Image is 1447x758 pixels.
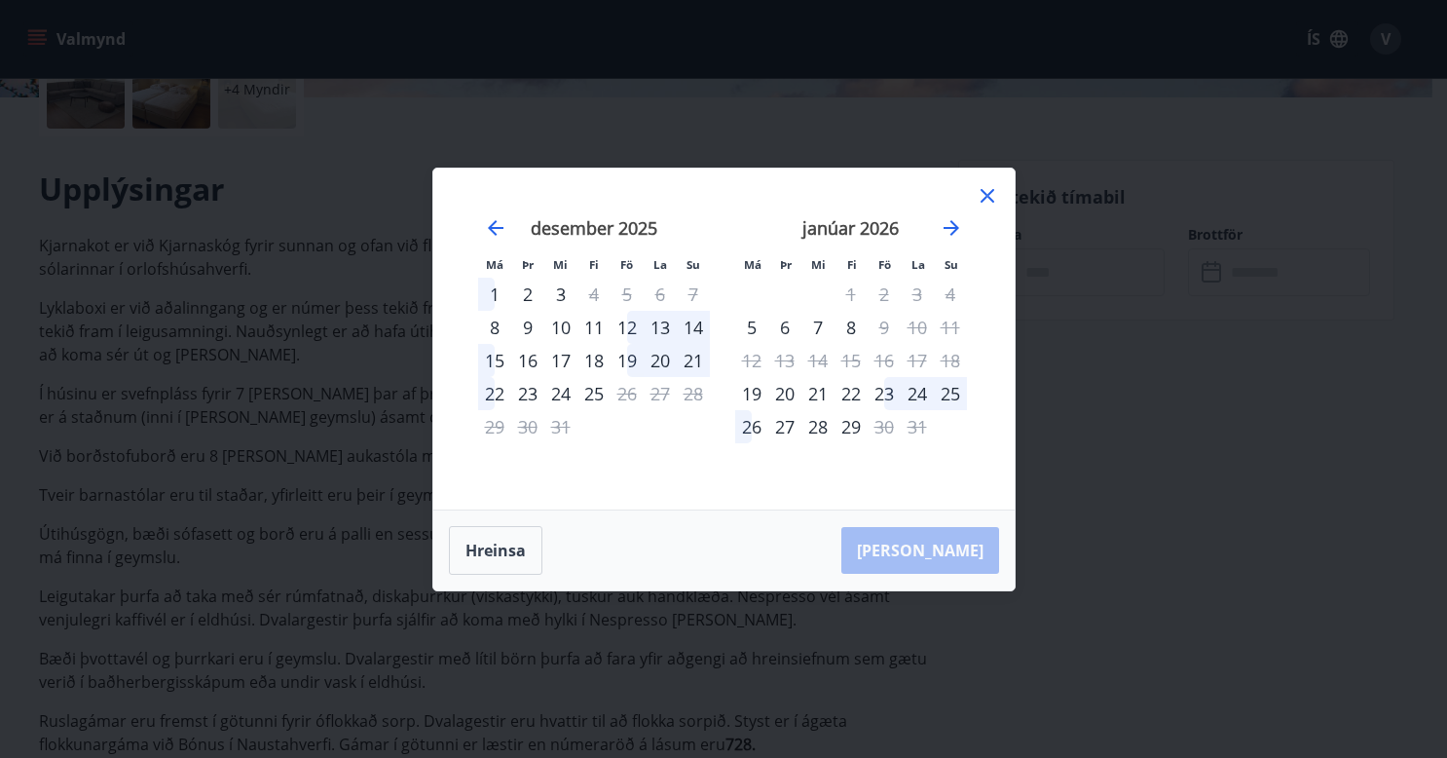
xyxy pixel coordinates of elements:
[835,410,868,443] div: 29
[577,278,611,311] div: Aðeins útritun í boði
[940,216,963,240] div: Move forward to switch to the next month.
[735,344,768,377] td: Not available. mánudagur, 12. janúar 2026
[478,311,511,344] td: Choose mánudagur, 8. desember 2025 as your check-in date. It’s available.
[686,257,700,272] small: Su
[901,278,934,311] td: Not available. laugardagur, 3. janúar 2026
[478,377,511,410] td: Choose mánudagur, 22. desember 2025 as your check-in date. It’s available.
[677,278,710,311] td: Not available. sunnudagur, 7. desember 2025
[835,311,868,344] div: 8
[611,278,644,311] td: Not available. föstudagur, 5. desember 2025
[901,377,934,410] td: Choose laugardagur, 24. janúar 2026 as your check-in date. It’s available.
[801,410,835,443] div: 28
[511,278,544,311] div: 2
[768,410,801,443] div: 27
[478,311,511,344] div: Aðeins innritun í boði
[511,311,544,344] td: Choose þriðjudagur, 9. desember 2025 as your check-in date. It’s available.
[577,344,611,377] div: 18
[801,311,835,344] td: Choose miðvikudagur, 7. janúar 2026 as your check-in date. It’s available.
[478,278,511,311] div: 1
[644,344,677,377] td: Choose laugardagur, 20. desember 2025 as your check-in date. It’s available.
[553,257,568,272] small: Mi
[868,410,901,443] div: Aðeins útritun í boði
[544,278,577,311] div: 3
[801,344,835,377] td: Not available. miðvikudagur, 14. janúar 2026
[644,278,677,311] td: Not available. laugardagur, 6. desember 2025
[868,377,901,410] div: 23
[677,311,710,344] div: 14
[620,257,633,272] small: Fö
[611,344,644,377] div: 19
[544,377,577,410] td: Choose miðvikudagur, 24. desember 2025 as your check-in date. It’s available.
[735,410,768,443] td: Choose mánudagur, 26. janúar 2026 as your check-in date. It’s available.
[801,311,835,344] div: 7
[611,377,644,410] div: Aðeins útritun í boði
[768,377,801,410] td: Choose þriðjudagur, 20. janúar 2026 as your check-in date. It’s available.
[478,410,511,443] td: Not available. mánudagur, 29. desember 2025
[901,410,934,443] td: Not available. laugardagur, 31. janúar 2026
[544,410,577,443] td: Not available. miðvikudagur, 31. desember 2025
[934,344,967,377] td: Not available. sunnudagur, 18. janúar 2026
[577,344,611,377] td: Choose fimmtudagur, 18. desember 2025 as your check-in date. It’s available.
[644,344,677,377] div: 20
[868,377,901,410] td: Choose föstudagur, 23. janúar 2026 as your check-in date. It’s available.
[677,377,710,410] td: Not available. sunnudagur, 28. desember 2025
[544,344,577,377] div: 17
[644,311,677,344] div: 13
[544,278,577,311] td: Choose miðvikudagur, 3. desember 2025 as your check-in date. It’s available.
[945,257,958,272] small: Su
[544,311,577,344] td: Choose miðvikudagur, 10. desember 2025 as your check-in date. It’s available.
[589,257,599,272] small: Fi
[934,278,967,311] td: Not available. sunnudagur, 4. janúar 2026
[644,311,677,344] td: Choose laugardagur, 13. desember 2025 as your check-in date. It’s available.
[478,278,511,311] td: Choose mánudagur, 1. desember 2025 as your check-in date. It’s available.
[802,216,899,240] strong: janúar 2026
[511,344,544,377] div: 16
[901,377,934,410] div: 24
[449,526,542,575] button: Hreinsa
[835,377,868,410] td: Choose fimmtudagur, 22. janúar 2026 as your check-in date. It’s available.
[768,344,801,377] td: Not available. þriðjudagur, 13. janúar 2026
[768,410,801,443] td: Choose þriðjudagur, 27. janúar 2026 as your check-in date. It’s available.
[735,311,768,344] div: Aðeins innritun í boði
[934,377,967,410] td: Choose sunnudagur, 25. janúar 2026 as your check-in date. It’s available.
[868,344,901,377] td: Not available. föstudagur, 16. janúar 2026
[577,311,611,344] td: Choose fimmtudagur, 11. desember 2025 as your check-in date. It’s available.
[511,344,544,377] td: Choose þriðjudagur, 16. desember 2025 as your check-in date. It’s available.
[780,257,792,272] small: Þr
[478,344,511,377] div: 15
[577,311,611,344] div: 11
[868,278,901,311] td: Not available. föstudagur, 2. janúar 2026
[934,311,967,344] td: Not available. sunnudagur, 11. janúar 2026
[611,377,644,410] td: Not available. föstudagur, 26. desember 2025
[611,311,644,344] div: 12
[478,377,511,410] div: 22
[457,192,991,486] div: Calendar
[653,257,667,272] small: La
[934,377,967,410] div: 25
[811,257,826,272] small: Mi
[735,410,768,443] div: 26
[835,311,868,344] td: Choose fimmtudagur, 8. janúar 2026 as your check-in date. It’s available.
[835,344,868,377] td: Not available. fimmtudagur, 15. janúar 2026
[835,410,868,443] td: Choose fimmtudagur, 29. janúar 2026 as your check-in date. It’s available.
[577,377,611,410] div: 25
[868,311,901,344] td: Not available. föstudagur, 9. janúar 2026
[835,278,868,311] td: Not available. fimmtudagur, 1. janúar 2026
[735,377,768,410] td: Choose mánudagur, 19. janúar 2026 as your check-in date. It’s available.
[768,311,801,344] div: 6
[735,311,768,344] td: Choose mánudagur, 5. janúar 2026 as your check-in date. It’s available.
[577,278,611,311] td: Not available. fimmtudagur, 4. desember 2025
[878,257,891,272] small: Fö
[511,410,544,443] td: Not available. þriðjudagur, 30. desember 2025
[611,344,644,377] td: Choose föstudagur, 19. desember 2025 as your check-in date. It’s available.
[511,311,544,344] div: 9
[611,311,644,344] td: Choose föstudagur, 12. desember 2025 as your check-in date. It’s available.
[801,410,835,443] td: Choose miðvikudagur, 28. janúar 2026 as your check-in date. It’s available.
[511,377,544,410] div: 23
[577,377,611,410] td: Choose fimmtudagur, 25. desember 2025 as your check-in date. It’s available.
[511,377,544,410] td: Choose þriðjudagur, 23. desember 2025 as your check-in date. It’s available.
[768,311,801,344] td: Choose þriðjudagur, 6. janúar 2026 as your check-in date. It’s available.
[801,377,835,410] div: 21
[744,257,761,272] small: Má
[835,377,868,410] div: 22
